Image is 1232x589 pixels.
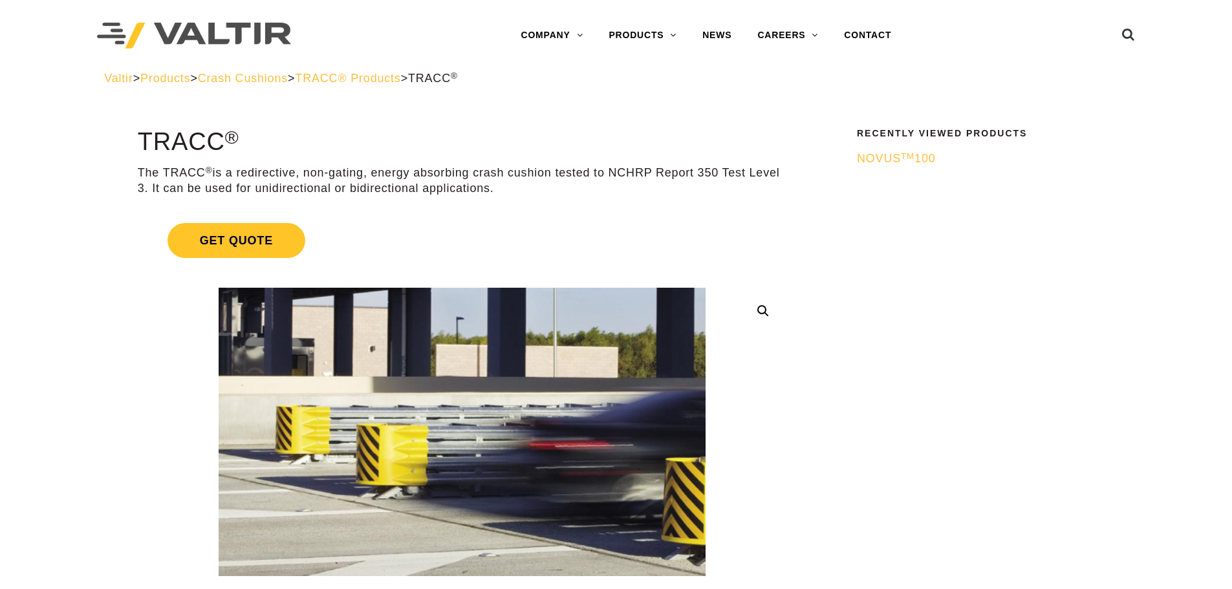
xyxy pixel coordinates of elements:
[451,71,458,81] sup: ®
[97,23,291,49] img: Valtir
[198,72,288,85] a: Crash Cushions
[408,72,458,85] span: TRACC
[857,152,936,165] span: NOVUS 100
[295,72,400,85] a: TRACC® Products
[689,23,744,48] a: NEWS
[206,166,213,175] sup: ®
[104,71,1128,86] div: > > > >
[857,129,1119,138] h2: Recently Viewed Products
[225,127,239,147] sup: ®
[138,166,786,196] p: The TRACC is a redirective, non-gating, energy absorbing crash cushion tested to NCHRP Report 350...
[508,23,596,48] a: COMPANY
[857,151,1119,166] a: NOVUSTM100
[901,151,914,161] sup: TM
[138,208,786,273] a: Get Quote
[104,72,133,85] a: Valtir
[831,23,904,48] a: CONTACT
[596,23,689,48] a: PRODUCTS
[138,129,786,156] h1: TRACC
[168,223,305,258] span: Get Quote
[744,23,831,48] a: CAREERS
[140,72,190,85] a: Products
